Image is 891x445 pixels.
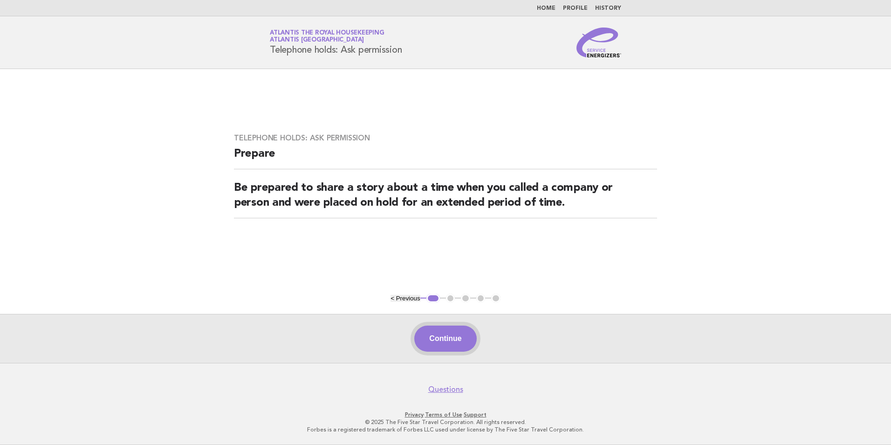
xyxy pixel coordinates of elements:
button: Continue [414,326,476,352]
p: Forbes is a registered trademark of Forbes LLC used under license by The Five Star Travel Corpora... [160,426,731,433]
a: Profile [563,6,588,11]
a: Terms of Use [425,411,462,418]
a: Atlantis the Royal HousekeepingAtlantis [GEOGRAPHIC_DATA] [270,30,384,43]
p: · · [160,411,731,418]
span: Atlantis [GEOGRAPHIC_DATA] [270,37,364,43]
img: Service Energizers [576,28,621,57]
h2: Be prepared to share a story about a time when you called a company or person and were placed on ... [234,181,657,218]
button: < Previous [391,295,420,302]
a: Questions [428,385,463,394]
a: Privacy [405,411,424,418]
p: © 2025 The Five Star Travel Corporation. All rights reserved. [160,418,731,426]
h1: Telephone holds: Ask permission [270,30,402,55]
a: Support [464,411,487,418]
a: Home [537,6,555,11]
button: 1 [426,294,440,303]
h2: Prepare [234,146,657,169]
a: History [595,6,621,11]
h3: Telephone holds: Ask permission [234,133,657,143]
